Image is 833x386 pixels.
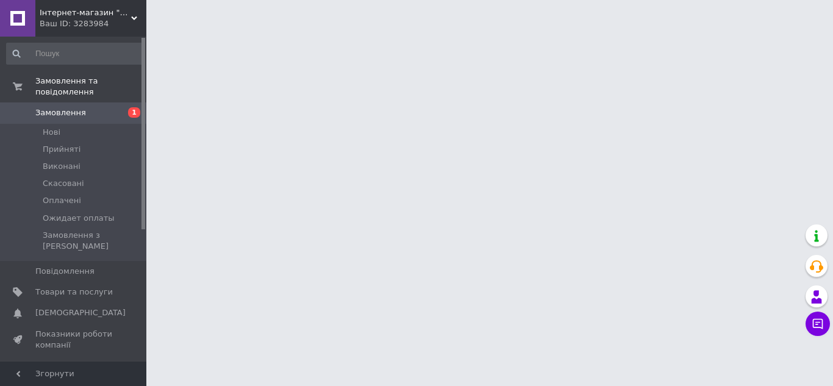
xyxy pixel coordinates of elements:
[43,213,115,224] span: Ожидает оплаты
[43,144,80,155] span: Прийняті
[35,76,146,98] span: Замовлення та повідомлення
[806,312,830,336] button: Чат з покупцем
[35,307,126,318] span: [DEMOGRAPHIC_DATA]
[40,7,131,18] span: Інтернет-магазин "Brettani"
[43,195,81,206] span: Оплачені
[35,107,86,118] span: Замовлення
[35,287,113,298] span: Товари та послуги
[35,329,113,351] span: Показники роботи компанії
[43,161,80,172] span: Виконані
[35,360,113,382] span: Панель управління
[43,127,60,138] span: Нові
[6,43,144,65] input: Пошук
[40,18,146,29] div: Ваш ID: 3283984
[128,107,140,118] span: 1
[43,178,84,189] span: Скасовані
[35,266,95,277] span: Повідомлення
[43,230,143,252] span: Замовлення з [PERSON_NAME]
